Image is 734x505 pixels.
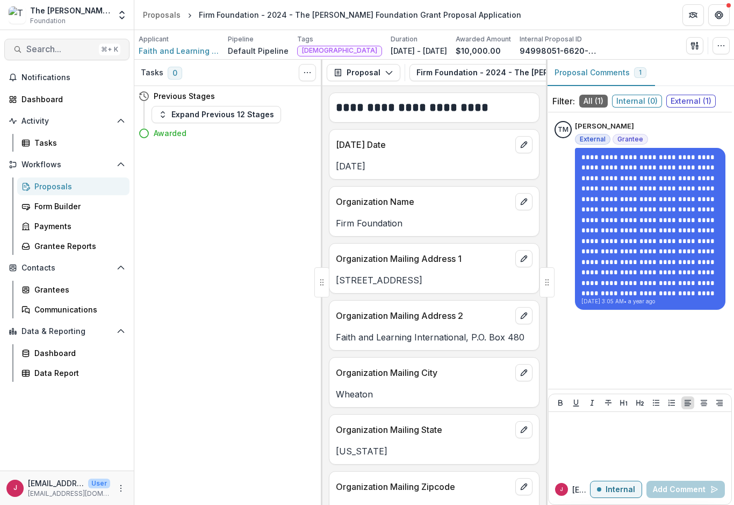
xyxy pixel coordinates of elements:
[327,64,400,81] button: Proposal
[17,301,129,318] a: Communications
[336,274,532,287] p: [STREET_ADDRESS]
[302,47,377,54] span: [DEMOGRAPHIC_DATA]
[228,45,289,56] p: Default Pipeline
[114,4,129,26] button: Open entity switcher
[570,396,582,409] button: Underline
[4,259,129,276] button: Open Contacts
[558,126,569,133] div: Tarcisio Magurupira
[646,481,725,498] button: Add Comment
[17,134,129,152] a: Tasks
[515,307,532,324] button: edit
[579,95,608,108] span: All ( 1 )
[141,68,163,77] h3: Tasks
[552,95,575,108] p: Filter:
[21,264,112,273] span: Contacts
[4,90,129,108] a: Dashboard
[606,485,635,494] p: Internal
[9,6,26,24] img: The Bolick Foundation
[17,237,129,255] a: Grantee Reports
[456,34,511,44] p: Awarded Amount
[336,217,532,230] p: Firm Foundation
[28,478,84,489] p: [EMAIL_ADDRESS][DOMAIN_NAME]
[34,181,121,192] div: Proposals
[21,73,125,82] span: Notifications
[114,482,127,495] button: More
[34,221,121,232] div: Payments
[17,217,129,235] a: Payments
[34,304,121,315] div: Communications
[199,9,521,20] div: Firm Foundation - 2024 - The [PERSON_NAME] Foundation Grant Proposal Application
[515,421,532,438] button: edit
[617,136,643,143] span: Grantee
[154,127,186,139] h4: Awarded
[336,309,511,322] p: Organization Mailing Address 2
[617,396,630,409] button: Heading 1
[143,9,181,20] div: Proposals
[590,481,642,498] button: Internal
[17,197,129,215] a: Form Builder
[13,485,17,492] div: jcline@bolickfoundation.org
[602,396,615,409] button: Strike
[152,106,281,123] button: Expand Previous 12 Stages
[586,396,599,409] button: Italicize
[34,284,121,295] div: Grantees
[4,39,129,60] button: Search...
[17,364,129,382] a: Data Report
[515,478,532,495] button: edit
[336,331,532,344] p: Faith and Learning International, P.O. Box 480
[28,489,110,499] p: [EMAIL_ADDRESS][DOMAIN_NAME]
[139,34,169,44] p: Applicant
[515,250,532,267] button: edit
[21,94,121,105] div: Dashboard
[17,281,129,298] a: Grantees
[554,396,567,409] button: Bold
[713,396,726,409] button: Align Right
[520,45,600,56] p: 94998051-6620-4274-b207-e08ffa788e9e
[650,396,663,409] button: Bullet List
[34,201,121,212] div: Form Builder
[515,193,532,210] button: edit
[99,44,120,55] div: ⌘ + K
[17,177,129,195] a: Proposals
[34,240,121,252] div: Grantee Reports
[336,195,511,208] p: Organization Name
[4,69,129,86] button: Notifications
[30,5,110,16] div: The [PERSON_NAME] Foundation
[336,160,532,173] p: [DATE]
[139,7,185,23] a: Proposals
[681,396,694,409] button: Align Left
[88,479,110,488] p: User
[21,327,112,336] span: Data & Reporting
[336,138,511,151] p: [DATE] Date
[456,45,501,56] p: $10,000.00
[336,445,532,458] p: [US_STATE]
[299,64,316,81] button: Toggle View Cancelled Tasks
[228,34,254,44] p: Pipeline
[515,364,532,381] button: edit
[581,297,719,305] p: [DATE] 3:05 AM • a year ago
[26,44,95,54] span: Search...
[634,396,646,409] button: Heading 2
[336,423,511,436] p: Organization Mailing State
[666,95,716,108] span: External ( 1 )
[515,136,532,153] button: edit
[580,136,606,143] span: External
[575,121,634,132] p: [PERSON_NAME]
[708,4,730,26] button: Get Help
[297,34,313,44] p: Tags
[682,4,704,26] button: Partners
[391,45,447,56] p: [DATE] - [DATE]
[391,34,418,44] p: Duration
[30,16,66,26] span: Foundation
[34,137,121,148] div: Tasks
[665,396,678,409] button: Ordered List
[21,160,112,169] span: Workflows
[546,60,655,86] button: Proposal Comments
[4,112,129,130] button: Open Activity
[336,480,511,493] p: Organization Mailing Zipcode
[4,156,129,173] button: Open Workflows
[154,90,215,102] h4: Previous Stages
[139,45,219,56] a: Faith and Learning International/FIRM Foundation
[139,7,526,23] nav: breadcrumb
[572,484,590,495] p: [EMAIL_ADDRESS][DOMAIN_NAME]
